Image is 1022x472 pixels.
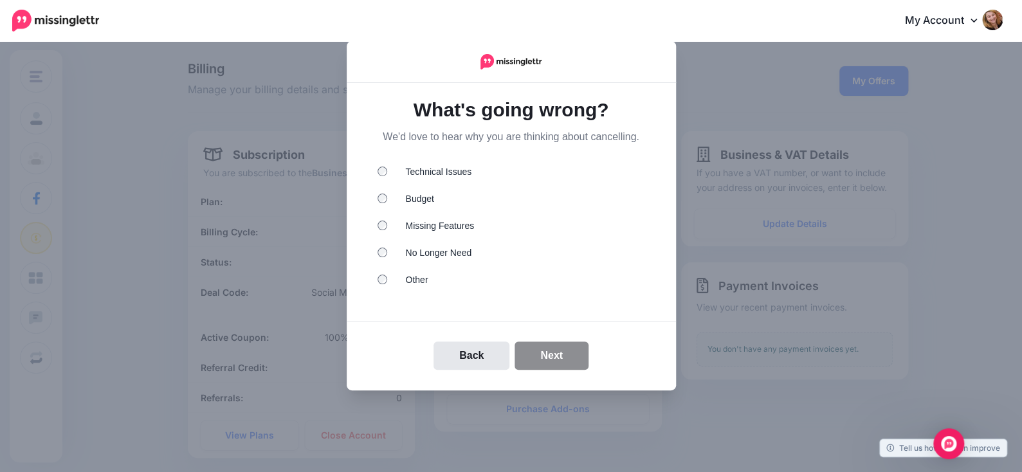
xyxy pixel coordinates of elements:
[880,439,1007,457] a: Tell us how we can improve
[378,129,645,145] p: We'd love to hear why you are thinking about cancelling.
[480,54,542,69] img: Logo
[933,428,964,459] div: Open Intercom Messenger
[892,5,1003,37] a: My Account
[433,341,509,370] button: Back
[378,98,645,122] h1: What's going wrong?
[12,10,99,32] img: Missinglettr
